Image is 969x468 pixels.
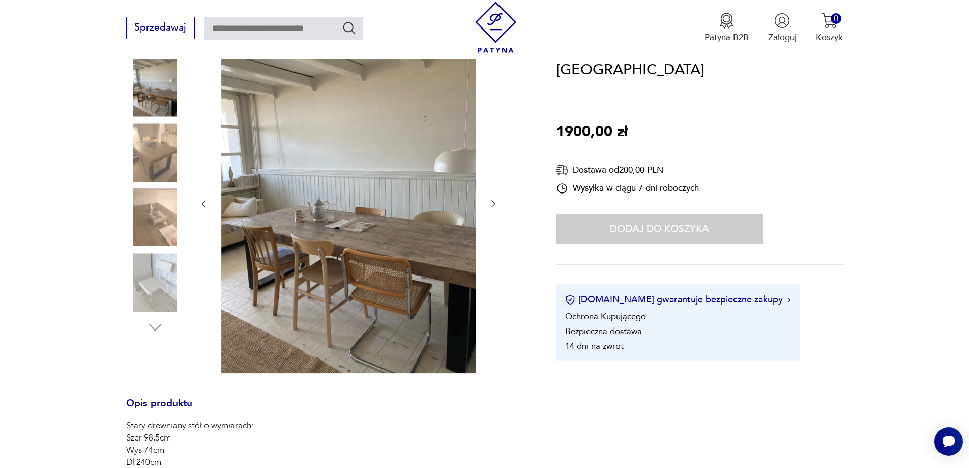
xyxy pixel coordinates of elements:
p: 1900,00 zł [556,121,628,144]
button: Zaloguj [768,13,797,43]
img: Ikona certyfikatu [565,295,575,305]
li: Bezpieczna dostawa [565,326,642,338]
img: Patyna - sklep z meblami i dekoracjami vintage [470,2,521,53]
img: Ikona strzałki w prawo [787,297,790,302]
img: Zdjęcie produktu Stary stół industrialny [126,123,184,181]
div: Wysyłka w ciągu 7 dni roboczych [556,182,699,195]
h1: [GEOGRAPHIC_DATA] [556,59,704,82]
a: Sprzedawaj [126,24,195,33]
h3: Opis produktu [126,400,527,420]
p: Zaloguj [768,32,797,43]
button: 0Koszyk [816,13,843,43]
img: Ikona koszyka [821,13,837,29]
div: Dostawa od 200,00 PLN [556,163,699,176]
p: Koszyk [816,32,843,43]
button: [DOMAIN_NAME] gwarantuje bezpieczne zakupy [565,294,790,307]
li: 14 dni na zwrot [565,341,624,352]
li: Ochrona Kupującego [565,311,646,323]
img: Zdjęcie produktu Stary stół industrialny [126,188,184,246]
div: 0 [831,13,841,24]
img: Zdjęcie produktu Stary stół industrialny [126,253,184,311]
img: Zdjęcie produktu Stary stół industrialny [221,33,476,373]
img: Ikonka użytkownika [774,13,790,29]
button: Szukaj [342,20,357,35]
button: Sprzedawaj [126,17,195,39]
p: Patyna B2B [704,32,749,43]
iframe: Smartsupp widget button [934,427,963,456]
a: Ikona medaluPatyna B2B [704,13,749,43]
img: Zdjęcie produktu Stary stół industrialny [126,59,184,117]
img: Ikona medalu [719,13,735,29]
img: Ikona dostawy [556,163,568,176]
button: Patyna B2B [704,13,749,43]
